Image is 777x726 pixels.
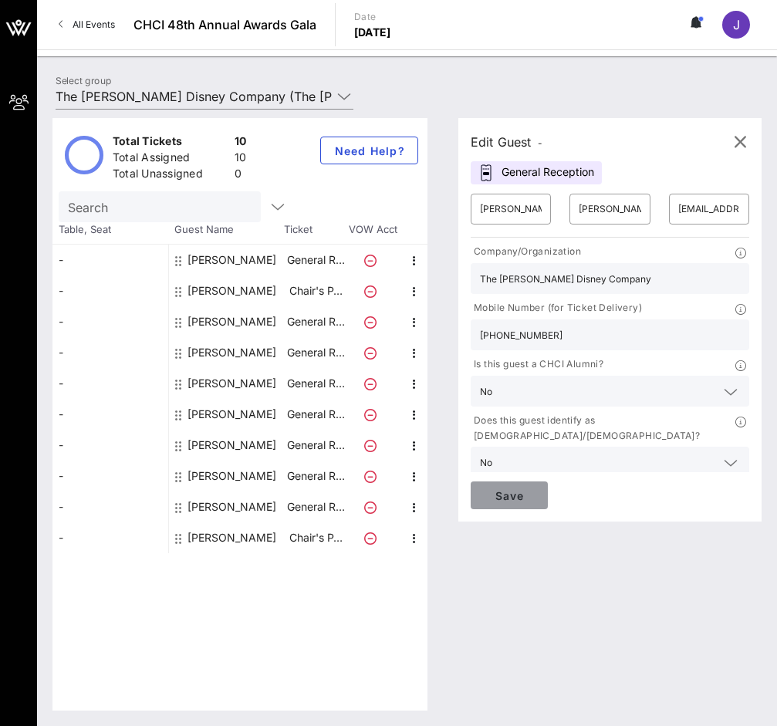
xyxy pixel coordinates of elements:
p: Mobile Number (for Ticket Delivery) [471,300,642,316]
span: VOW Acct [346,222,400,238]
button: Save [471,481,548,509]
div: Neri Martinez [187,491,276,522]
div: Alivia Roberts [187,245,276,275]
p: General R… [285,306,346,337]
p: General R… [285,337,346,368]
div: - [52,461,168,491]
button: Need Help? [320,137,418,164]
p: General R… [285,399,346,430]
div: - [52,275,168,306]
div: 0 [235,166,247,185]
p: General R… [285,491,346,522]
p: Does this guest identify as [DEMOGRAPHIC_DATA]/[DEMOGRAPHIC_DATA]? [471,413,735,444]
div: - [52,491,168,522]
div: Total Tickets [113,133,228,153]
span: All Events [73,19,115,30]
p: General R… [285,461,346,491]
input: First Name* [480,197,542,221]
div: - [52,399,168,430]
p: Company/Organization [471,244,581,260]
div: No [480,458,492,468]
div: Jose Gonzalez [187,337,276,368]
div: J [722,11,750,39]
div: Edit Guest [471,131,542,153]
p: Is this guest a CHCI Alumni? [471,356,603,373]
div: - [52,368,168,399]
input: Last Name* [579,197,640,221]
div: Jessica Moore [187,306,276,337]
span: Guest Name [168,222,284,238]
p: Chair's P… [285,522,346,553]
div: General Reception [471,161,602,184]
a: All Events [49,12,124,37]
div: 10 [235,150,247,169]
div: Maggie Lewis [187,430,276,461]
span: Ticket [284,222,346,238]
span: - [538,137,542,149]
div: Total Unassigned [113,166,228,185]
span: J [733,17,740,32]
span: Table, Seat [52,222,168,238]
div: No [480,387,492,397]
div: - [52,522,168,553]
div: - [52,430,168,461]
div: No [471,376,749,407]
span: CHCI 48th Annual Awards Gala [133,15,316,34]
p: Chair's P… [285,275,346,306]
div: - [52,306,168,337]
label: Select group [56,75,111,86]
div: Total Assigned [113,150,228,169]
div: Maria Kirby [187,461,276,491]
div: No [471,447,749,478]
div: Karen Greenfield [187,368,276,399]
div: Susan Fox [187,522,276,553]
input: Email* [678,197,740,221]
p: General R… [285,368,346,399]
div: - [52,245,168,275]
span: Need Help? [333,144,405,157]
p: General R… [285,430,346,461]
span: Save [483,489,535,502]
div: Katelyn Lamson [187,399,276,430]
div: - [52,337,168,368]
div: 10 [235,133,247,153]
p: General R… [285,245,346,275]
p: [DATE] [354,25,391,40]
p: Date [354,9,391,25]
div: Jaqueline Serrano [187,275,276,306]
